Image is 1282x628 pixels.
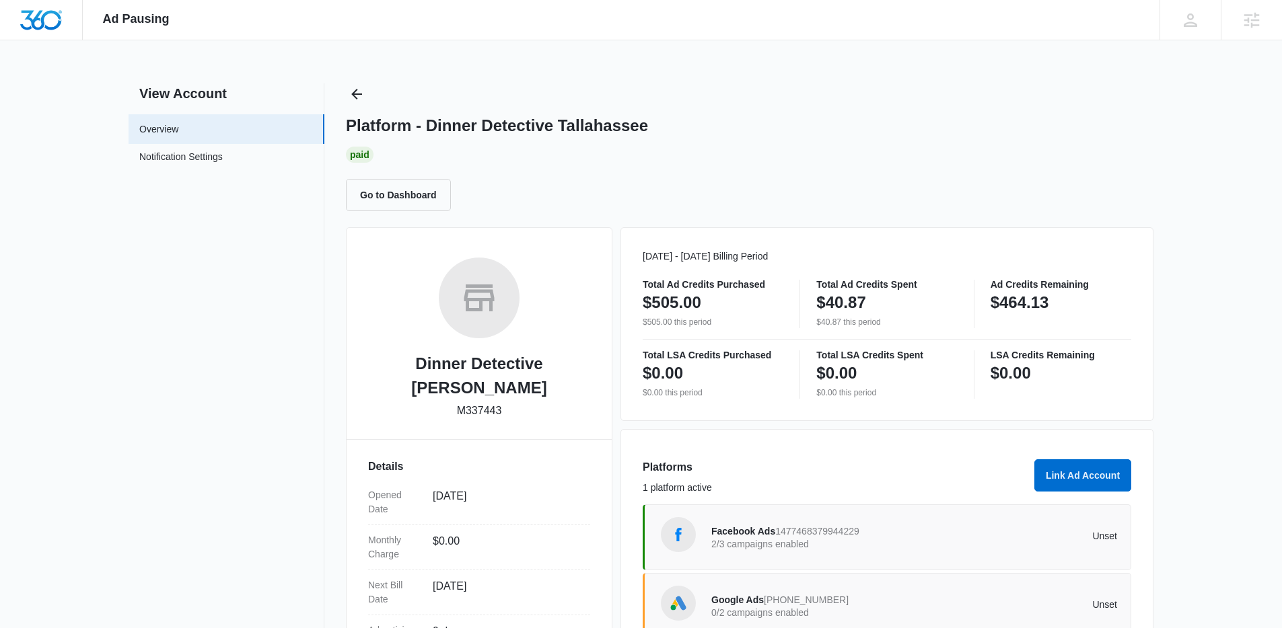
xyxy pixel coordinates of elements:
div: Monthly Charge$0.00 [368,525,590,570]
p: $505.00 this period [643,316,783,328]
p: $0.00 [991,362,1031,384]
p: $464.13 [991,292,1049,313]
h2: View Account [129,83,324,104]
dd: [DATE] [433,578,579,606]
a: Go to Dashboard [346,189,459,200]
p: $505.00 [643,292,701,313]
h2: Dinner Detective [PERSON_NAME] [368,352,590,400]
span: Ad Pausing [103,12,170,26]
p: M337443 [457,403,502,419]
p: $0.00 this period [816,387,957,399]
div: Opened Date[DATE] [368,480,590,525]
p: Total LSA Credits Spent [816,350,957,360]
a: Overview [139,122,178,136]
a: Facebook AdsFacebook Ads14774683799442292/3 campaigns enabledUnset [643,504,1131,570]
img: Facebook Ads [668,524,688,545]
p: $0.00 [816,362,857,384]
button: Go to Dashboard [346,179,451,211]
a: Notification Settings [139,150,223,167]
dt: Monthly Charge [368,533,422,561]
p: 1 platform active [643,481,1026,495]
span: [PHONE_NUMBER] [764,594,849,605]
p: $40.87 this period [816,316,957,328]
button: Back [346,83,367,105]
dd: $0.00 [433,533,579,561]
p: $40.87 [816,292,865,313]
dt: Next Bill Date [368,578,422,606]
img: Google Ads [668,593,688,613]
p: Total Ad Credits Spent [816,280,957,289]
p: Unset [915,531,1118,541]
h1: Platform - Dinner Detective Tallahassee [346,116,648,136]
p: $0.00 [643,362,683,384]
p: LSA Credits Remaining [991,350,1131,360]
p: $0.00 this period [643,387,783,399]
h3: Platforms [643,459,1026,475]
p: Unset [915,600,1118,609]
button: Link Ad Account [1034,459,1131,492]
div: Next Bill Date[DATE] [368,570,590,615]
span: Facebook Ads [711,526,775,537]
dt: Opened Date [368,488,422,516]
dd: [DATE] [433,488,579,516]
span: Google Ads [711,594,764,605]
h3: Details [368,459,590,475]
span: 1477468379944229 [775,526,859,537]
p: 0/2 campaigns enabled [711,608,915,617]
p: [DATE] - [DATE] Billing Period [643,249,1131,264]
p: Total Ad Credits Purchased [643,280,783,289]
p: Ad Credits Remaining [991,280,1131,289]
p: Total LSA Credits Purchased [643,350,783,360]
p: 2/3 campaigns enabled [711,539,915,549]
div: Paid [346,147,373,163]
